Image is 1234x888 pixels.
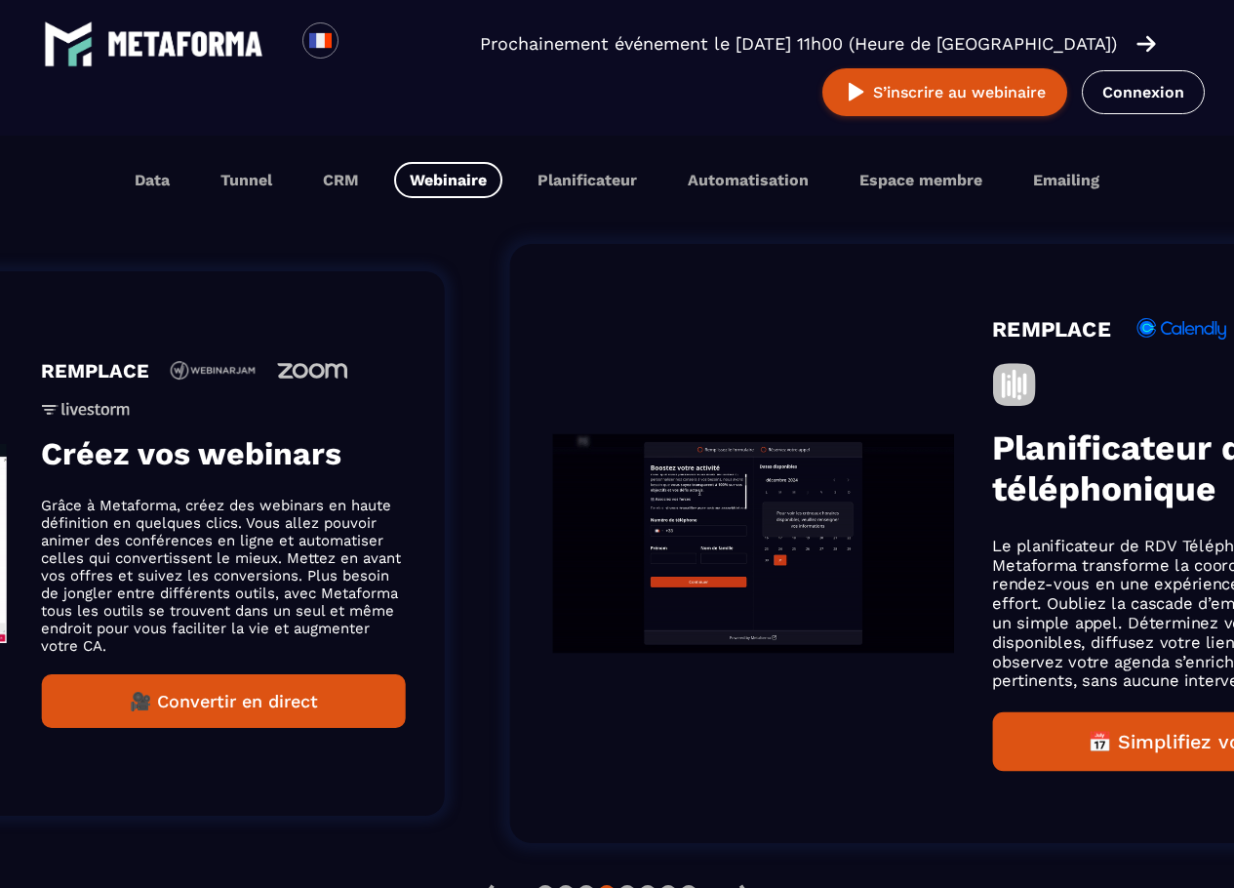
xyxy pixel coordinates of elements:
[1082,70,1205,114] a: Connexion
[308,28,333,53] img: fr
[205,162,288,198] button: Tunnel
[119,162,185,198] button: Data
[275,362,348,380] img: icon
[355,32,370,56] input: Search for option
[992,363,1035,406] img: icon
[338,22,386,65] div: Search for option
[553,434,954,652] img: gif
[1136,33,1156,55] img: arrow-right
[672,162,824,198] button: Automatisation
[992,316,1111,342] h4: REMPLACE
[1133,318,1229,340] img: icon
[41,402,129,417] img: icon
[41,497,406,655] p: Grâce à Metaforma, créez des webinars en haute définition en quelques clics. Vous allez pouvoir a...
[1017,162,1115,198] button: Emailing
[41,435,406,472] h3: Créez vos webinars
[844,162,998,198] button: Espace membre
[844,80,868,104] img: play
[822,68,1067,116] button: S’inscrire au webinaire
[44,20,93,68] img: logo
[107,31,263,57] img: logo
[394,162,502,198] button: Webinaire
[307,162,375,198] button: CRM
[522,162,653,198] button: Planificateur
[41,359,149,383] h4: REMPLACE
[480,30,1117,58] p: Prochainement événement le [DATE] 11h00 (Heure de [GEOGRAPHIC_DATA])
[41,674,406,728] button: 🎥 Convertir en direct
[169,361,256,381] img: icon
